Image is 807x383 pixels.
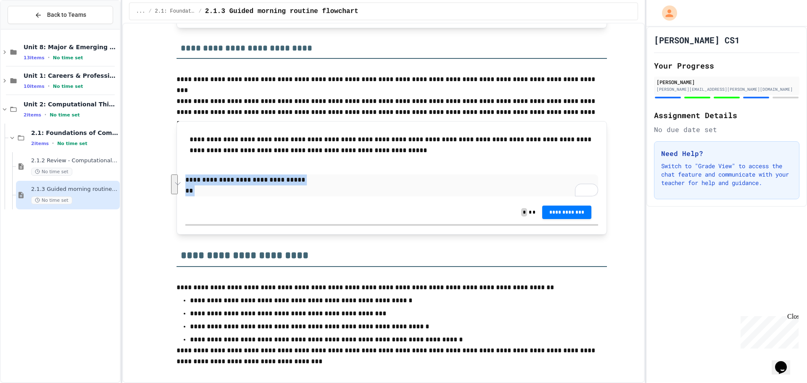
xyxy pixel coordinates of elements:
span: No time set [50,112,80,118]
iframe: chat widget [772,349,799,375]
span: • [45,111,46,118]
span: 2.1.3 Guided morning routine flowchart [205,6,359,16]
h2: Your Progress [654,60,799,71]
h1: [PERSON_NAME] CS1 [654,34,740,46]
div: [PERSON_NAME][EMAIL_ADDRESS][PERSON_NAME][DOMAIN_NAME] [657,86,797,92]
h3: Need Help? [661,148,792,158]
iframe: chat widget [737,313,799,349]
span: No time set [53,55,83,61]
span: 13 items [24,55,45,61]
span: / [199,8,202,15]
span: 2.1: Foundations of Computational Thinking [31,129,118,137]
span: 2.1.2 Review - Computational Thinking and Problem Solving [31,157,118,164]
div: To enrich screen reader interactions, please activate Accessibility in Grammarly extension settings [185,174,598,196]
span: No time set [57,141,87,146]
p: Switch to "Grade View" to access the chat feature and communicate with your teacher for help and ... [661,162,792,187]
span: • [48,54,50,61]
div: My Account [653,3,679,23]
span: Unit 1: Careers & Professionalism [24,72,118,79]
div: [PERSON_NAME] [657,78,797,86]
span: 2.1: Foundations of Computational Thinking [155,8,195,15]
h2: Assignment Details [654,109,799,121]
span: 10 items [24,84,45,89]
span: • [48,83,50,90]
span: 2 items [31,141,49,146]
span: 2 items [24,112,41,118]
span: Back to Teams [47,11,86,19]
span: Unit 8: Major & Emerging Technologies [24,43,118,51]
button: Back to Teams [8,6,113,24]
div: No due date set [654,124,799,135]
span: No time set [53,84,83,89]
span: • [52,140,54,147]
span: Unit 2: Computational Thinking & Problem-Solving [24,100,118,108]
span: ... [136,8,145,15]
div: Chat with us now!Close [3,3,58,53]
span: 2.1.3 Guided morning routine flowchart [31,186,118,193]
span: No time set [31,196,72,204]
span: / [148,8,151,15]
span: No time set [31,168,72,176]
